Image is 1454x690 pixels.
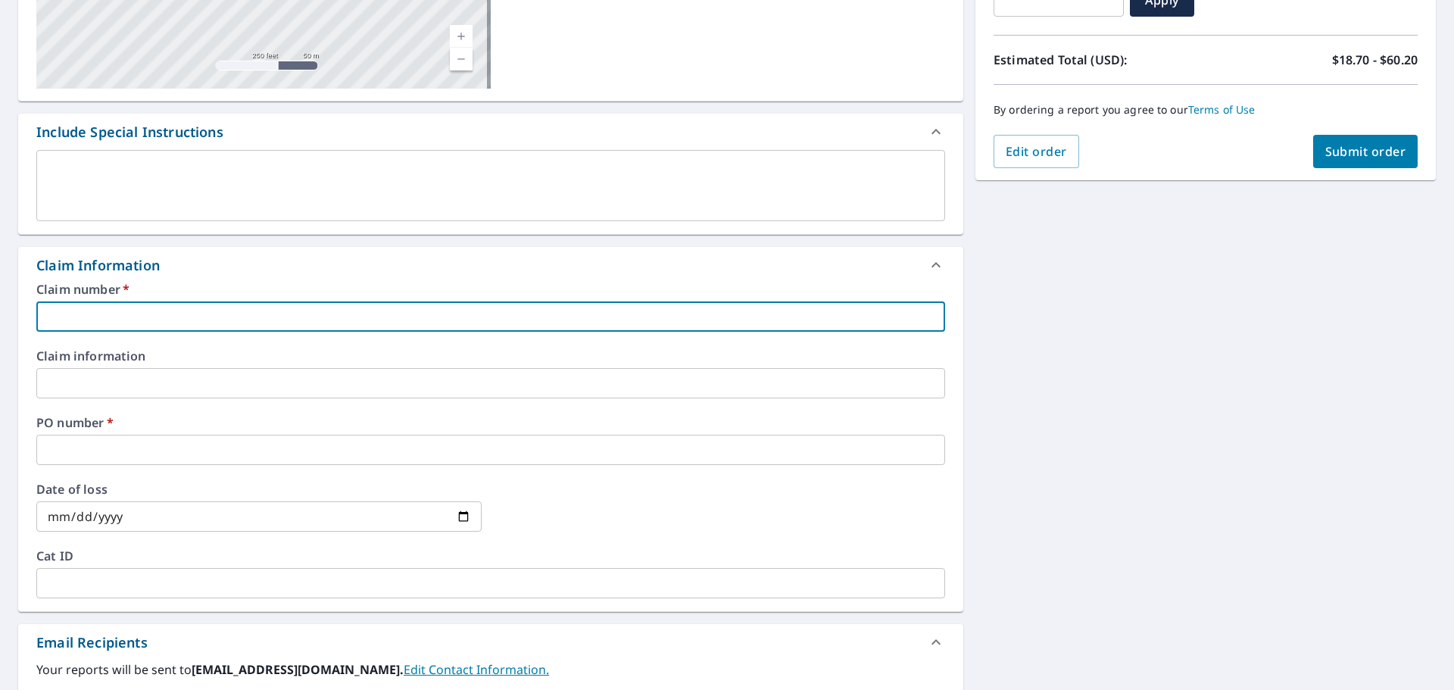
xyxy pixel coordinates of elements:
[36,283,945,295] label: Claim number
[1332,51,1418,69] p: $18.70 - $60.20
[36,122,223,142] div: Include Special Instructions
[36,660,945,679] label: Your reports will be sent to
[36,483,482,495] label: Date of loss
[404,661,549,678] a: EditContactInfo
[994,103,1418,117] p: By ordering a report you agree to our
[450,25,473,48] a: Current Level 17, Zoom In
[18,624,963,660] div: Email Recipients
[1006,143,1067,160] span: Edit order
[36,550,945,562] label: Cat ID
[36,632,148,653] div: Email Recipients
[18,247,963,283] div: Claim Information
[450,48,473,70] a: Current Level 17, Zoom Out
[36,350,945,362] label: Claim information
[994,135,1079,168] button: Edit order
[1325,143,1406,160] span: Submit order
[192,661,404,678] b: [EMAIL_ADDRESS][DOMAIN_NAME].
[36,255,160,276] div: Claim Information
[18,114,963,150] div: Include Special Instructions
[1188,102,1256,117] a: Terms of Use
[36,417,945,429] label: PO number
[1313,135,1418,168] button: Submit order
[994,51,1206,69] p: Estimated Total (USD):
